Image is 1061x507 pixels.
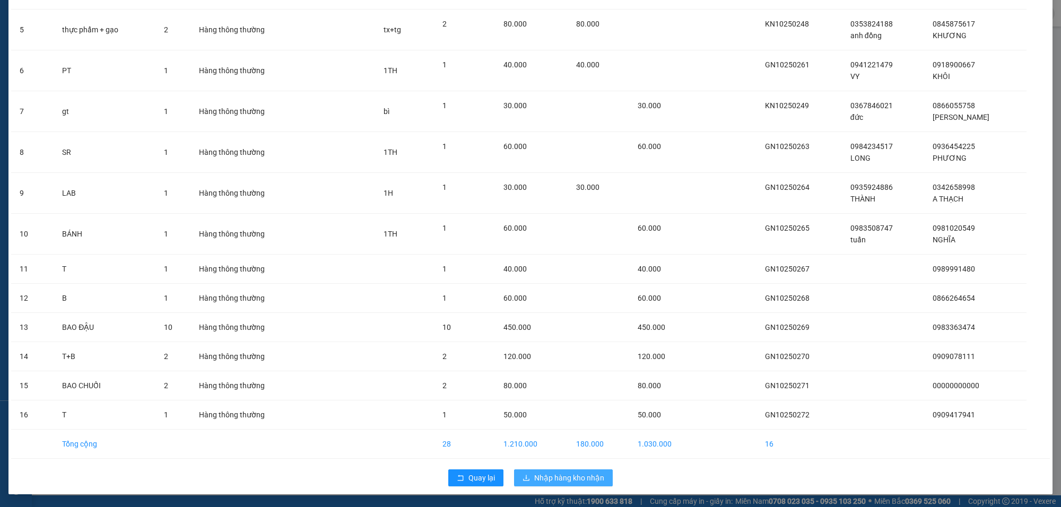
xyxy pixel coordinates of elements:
[442,265,447,273] span: 1
[54,255,155,284] td: T
[11,132,54,173] td: 8
[638,410,661,419] span: 50.000
[765,142,810,151] span: GN10250263
[54,284,155,313] td: B
[933,72,950,81] span: KHÔI
[933,101,975,110] span: 0866055758
[11,173,54,214] td: 9
[190,313,305,342] td: Hàng thông thường
[468,472,495,484] span: Quay lại
[933,31,967,40] span: KHƯƠNG
[503,265,527,273] span: 40.000
[933,294,975,302] span: 0866264654
[765,183,810,191] span: GN10250264
[503,60,527,69] span: 40.000
[164,107,168,116] span: 1
[933,60,975,69] span: 0918900667
[11,255,54,284] td: 11
[576,20,599,28] span: 80.000
[503,101,527,110] span: 30.000
[933,142,975,151] span: 0936454225
[190,91,305,132] td: Hàng thông thường
[638,294,661,302] span: 60.000
[933,235,955,244] span: NGHĨA
[54,342,155,371] td: T+B
[384,107,389,116] span: bì
[11,91,54,132] td: 7
[442,410,447,419] span: 1
[164,323,172,331] span: 10
[933,224,975,232] span: 0981020549
[523,474,530,483] span: download
[850,195,875,203] span: THÀNH
[54,313,155,342] td: BAO ĐẬU
[190,214,305,255] td: Hàng thông thường
[190,132,305,173] td: Hàng thông thường
[503,294,527,302] span: 60.000
[190,371,305,400] td: Hàng thông thường
[503,381,527,390] span: 80.000
[850,154,871,162] span: LONG
[54,371,155,400] td: BAO CHUỐI
[11,284,54,313] td: 12
[503,142,527,151] span: 60.000
[638,323,665,331] span: 450.000
[850,60,893,69] span: 0941221479
[933,381,979,390] span: 00000000000
[54,10,155,50] td: thực phẩm + gạo
[164,294,168,302] span: 1
[514,469,613,486] button: downloadNhập hàng kho nhận
[933,195,963,203] span: A THẠCH
[448,469,503,486] button: rollbackQuay lại
[11,400,54,430] td: 16
[933,410,975,419] span: 0909417941
[850,142,893,151] span: 0984234517
[850,235,866,244] span: tuấn
[933,20,975,28] span: 0845875617
[54,430,155,459] td: Tổng cộng
[850,101,893,110] span: 0367846021
[190,255,305,284] td: Hàng thông thường
[442,20,447,28] span: 2
[54,214,155,255] td: BÁNH
[11,342,54,371] td: 14
[54,400,155,430] td: T
[384,230,397,238] span: 1TH
[164,25,168,34] span: 2
[765,323,810,331] span: GN10250269
[442,352,447,361] span: 2
[850,224,893,232] span: 0983508747
[11,371,54,400] td: 15
[765,410,810,419] span: GN10250272
[442,381,447,390] span: 2
[54,91,155,132] td: gt
[190,342,305,371] td: Hàng thông thường
[164,66,168,75] span: 1
[629,430,700,459] td: 1.030.000
[164,410,168,419] span: 1
[765,381,810,390] span: GN10250271
[503,323,531,331] span: 450.000
[933,183,975,191] span: 0342658998
[164,230,168,238] span: 1
[638,381,661,390] span: 80.000
[503,410,527,419] span: 50.000
[164,265,168,273] span: 1
[442,101,447,110] span: 1
[190,400,305,430] td: Hàng thông thường
[54,50,155,91] td: PT
[933,265,975,273] span: 0989991480
[568,430,629,459] td: 180.000
[638,101,661,110] span: 30.000
[638,265,661,273] span: 40.000
[54,173,155,214] td: LAB
[638,142,661,151] span: 60.000
[933,352,975,361] span: 0909078111
[190,10,305,50] td: Hàng thông thường
[54,132,155,173] td: SR
[442,183,447,191] span: 1
[765,265,810,273] span: GN10250267
[850,113,863,121] span: đức
[503,352,531,361] span: 120.000
[765,20,809,28] span: KN10250248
